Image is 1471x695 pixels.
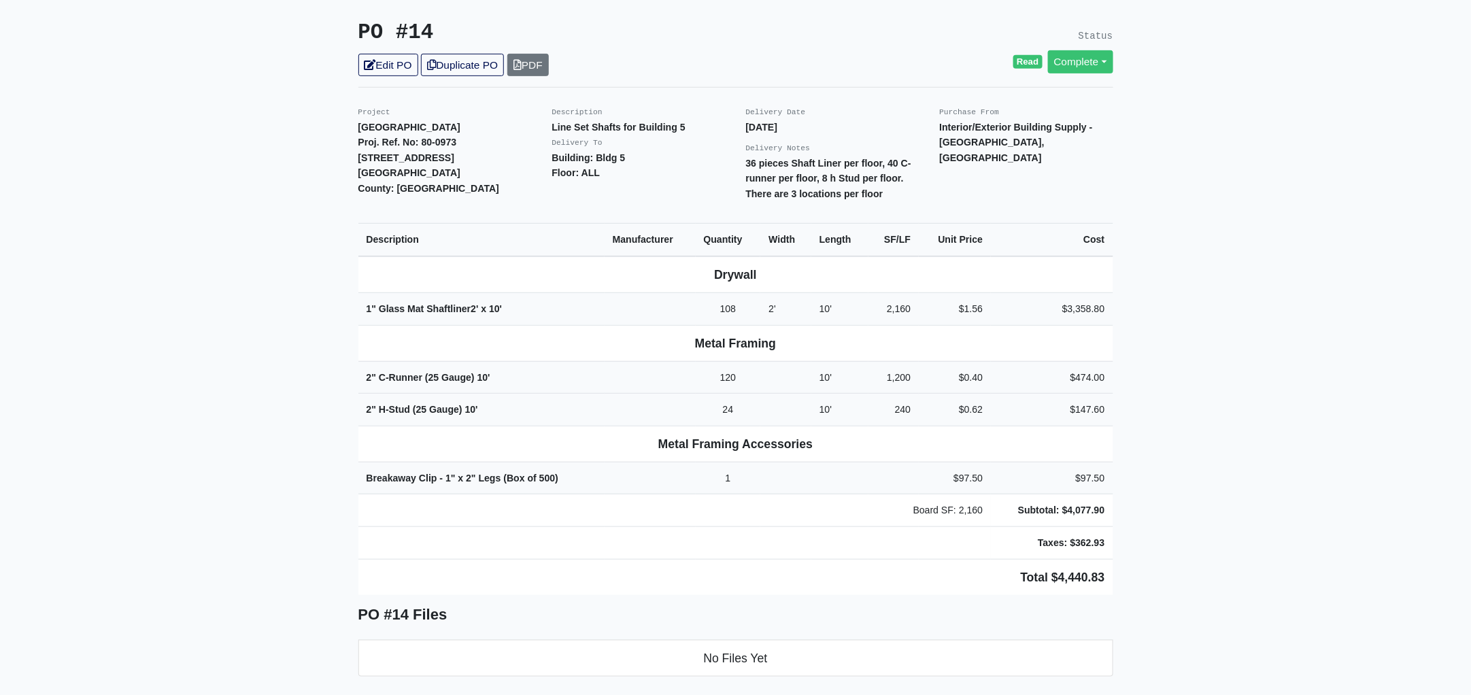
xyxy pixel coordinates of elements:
[552,139,603,147] small: Delivery To
[552,152,626,163] strong: Building: Bldg 5
[552,122,686,133] strong: Line Set Shafts for Building 5
[421,54,504,76] a: Duplicate PO
[696,394,761,426] td: 24
[658,437,813,451] b: Metal Framing Accessories
[714,268,757,282] b: Drywall
[819,303,832,314] span: 10'
[358,559,1113,595] td: Total $4,440.83
[552,108,603,116] small: Description
[477,372,490,383] span: 10'
[819,372,832,383] span: 10'
[746,158,911,199] strong: 36 pieces Shaft Liner per floor, 40 C-runner per floor, 8 h Stud per floor. There are 3 locations...
[695,337,776,350] b: Metal Framing
[358,606,1113,624] h5: PO #14 Files
[919,394,991,426] td: $0.62
[991,361,1113,394] td: $474.00
[819,404,832,415] span: 10'
[991,526,1113,559] td: Taxes: $362.93
[919,462,991,494] td: $97.50
[358,108,390,116] small: Project
[696,462,761,494] td: 1
[940,120,1113,166] p: Interior/Exterior Building Supply - [GEOGRAPHIC_DATA], [GEOGRAPHIC_DATA]
[919,224,991,256] th: Unit Price
[868,224,919,256] th: SF/LF
[991,462,1113,494] td: $97.50
[991,394,1113,426] td: $147.60
[919,361,991,394] td: $0.40
[1013,55,1043,69] span: Read
[696,361,761,394] td: 120
[1048,50,1113,73] a: Complete
[481,303,486,314] span: x
[746,122,778,133] strong: [DATE]
[471,303,478,314] span: 2'
[358,640,1113,677] li: No Files Yet
[358,152,455,163] strong: [STREET_ADDRESS]
[358,167,460,178] strong: [GEOGRAPHIC_DATA]
[358,224,605,256] th: Description
[358,122,460,133] strong: [GEOGRAPHIC_DATA]
[605,224,696,256] th: Manufacturer
[868,293,919,326] td: 2,160
[552,167,601,178] strong: Floor: ALL
[768,303,776,314] span: 2'
[919,293,991,326] td: $1.56
[367,303,503,314] strong: 1" Glass Mat Shaftliner
[746,108,806,116] small: Delivery Date
[358,54,418,76] a: Edit PO
[868,361,919,394] td: 1,200
[367,404,478,415] strong: 2" H-Stud (25 Gauge)
[991,494,1113,527] td: Subtotal: $4,077.90
[696,224,761,256] th: Quantity
[868,394,919,426] td: 240
[489,303,502,314] span: 10'
[760,224,811,256] th: Width
[507,54,549,76] a: PDF
[465,404,478,415] span: 10'
[991,224,1113,256] th: Cost
[696,293,761,326] td: 108
[940,108,1000,116] small: Purchase From
[358,183,500,194] strong: County: [GEOGRAPHIC_DATA]
[991,293,1113,326] td: $3,358.80
[367,372,490,383] strong: 2" C-Runner (25 Gauge)
[358,137,457,148] strong: Proj. Ref. No: 80-0973
[367,473,559,484] strong: Breakaway Clip - 1" x 2" Legs (Box of 500)
[913,505,983,515] span: Board SF: 2,160
[811,224,868,256] th: Length
[746,144,811,152] small: Delivery Notes
[358,20,726,46] h3: PO #14
[1079,31,1113,41] small: Status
